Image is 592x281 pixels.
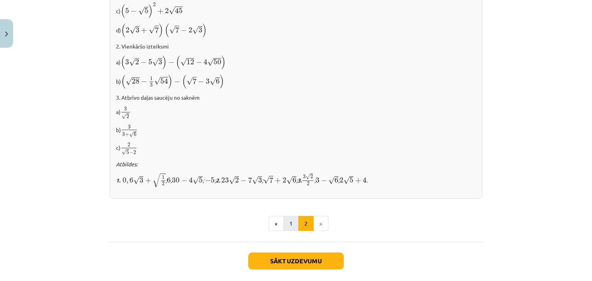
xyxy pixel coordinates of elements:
[129,151,133,154] span: −
[126,27,129,33] span: 2
[116,55,476,70] p: a)
[220,75,224,89] span: )
[116,42,476,50] p: 2. Vienkāršo izteiksmi
[182,178,187,183] span: −
[293,177,296,183] span: 6
[204,177,263,184] i: ; ;
[162,182,165,186] span: 2
[310,175,313,179] span: 2
[328,176,335,184] span: √
[187,59,194,65] span: 12
[116,94,476,102] p: 3. Atbrīvo daļas saucēju no saknēm
[321,178,327,183] span: −
[193,78,197,84] span: 7
[129,26,136,34] span: √
[128,125,131,129] span: 3
[206,79,210,84] span: 3
[165,8,169,13] span: 2
[116,23,476,38] p: d)
[135,59,139,65] span: 2
[205,178,211,183] span: −
[116,173,476,188] p: .
[134,132,136,136] span: 6
[148,4,153,18] span: )
[120,177,204,184] i: ; ; ;
[198,27,202,33] span: 3
[121,23,126,37] span: (
[132,79,140,84] span: 28
[145,8,148,13] span: 5
[126,77,132,85] span: √
[283,216,299,231] button: 1
[169,26,175,34] span: √
[263,176,269,184] span: √
[168,60,174,65] span: −
[248,177,252,183] span: 7
[129,132,134,137] span: √
[116,106,476,120] p: a)
[126,180,128,184] span: ,
[199,177,203,183] span: 5
[263,177,298,184] i: ;
[116,142,476,156] p: с)
[138,7,145,15] span: √
[343,176,350,184] span: √
[193,176,199,184] span: √
[298,216,314,231] button: 2
[125,59,129,65] span: 3
[192,26,198,34] span: √
[169,7,175,15] span: √
[214,59,221,65] span: 50
[124,107,127,111] span: 3
[207,58,214,66] span: √
[152,58,158,66] span: √
[133,151,136,154] span: 2
[235,177,239,183] span: 2
[116,124,476,138] p: b)
[145,178,151,183] span: +
[283,177,286,183] span: 2
[158,8,163,14] span: +
[298,177,302,184] i: 3.
[129,177,133,183] span: 6
[159,23,163,37] span: )
[180,58,187,66] span: √
[189,177,193,183] span: 4
[155,27,159,33] span: 7
[275,178,281,183] span: +
[162,55,167,69] span: )
[158,59,162,65] span: 3
[269,177,273,183] span: 7
[128,143,130,147] span: 2
[141,60,146,65] span: −
[148,59,152,65] span: 5
[160,78,168,84] span: 54
[211,177,215,183] span: 5
[153,174,160,187] span: √
[150,77,153,80] span: 1
[174,79,180,84] span: −
[335,177,338,183] span: 6
[162,176,165,179] span: 1
[141,79,147,84] span: −
[141,28,147,33] span: +
[154,77,160,85] span: √
[121,75,126,89] span: (
[172,177,180,183] span: 30
[363,177,367,183] span: 4
[303,175,306,179] span: 3
[181,28,187,33] span: −
[129,58,135,66] span: √
[350,177,353,183] span: 5
[122,114,126,119] span: √
[355,178,361,183] span: +
[131,8,136,14] span: −
[116,2,476,18] p: c)
[252,176,258,184] span: √
[122,149,126,155] span: √
[221,177,229,183] span: 23
[202,23,207,37] span: )
[188,27,192,33] span: 2
[203,59,207,65] span: 4
[121,4,125,18] span: (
